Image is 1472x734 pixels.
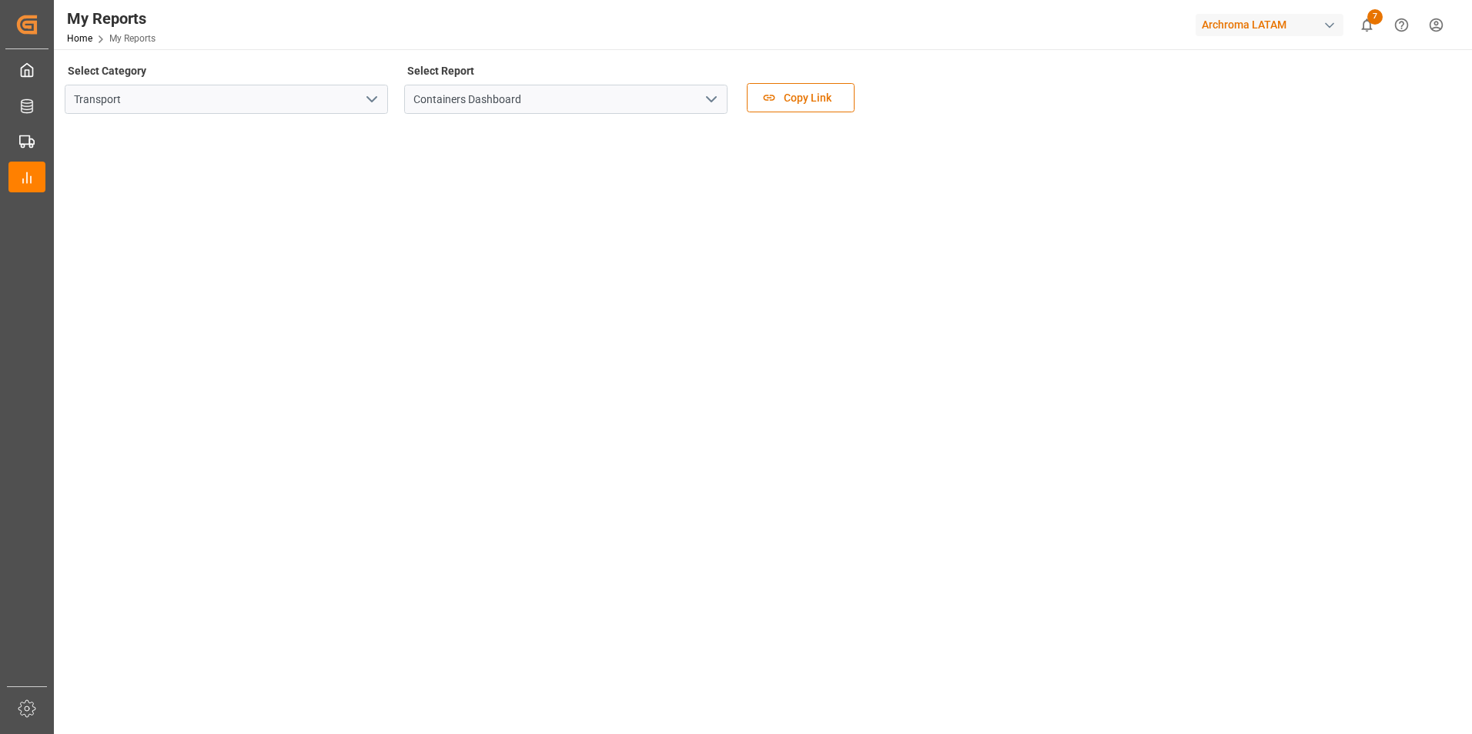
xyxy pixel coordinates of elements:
div: Archroma LATAM [1196,14,1343,36]
button: Archroma LATAM [1196,10,1350,39]
div: My Reports [67,7,156,30]
label: Select Report [404,60,477,82]
span: Copy Link [776,90,839,106]
span: 7 [1367,9,1383,25]
button: open menu [699,88,722,112]
a: Home [67,33,92,44]
button: show 7 new notifications [1350,8,1384,42]
button: Help Center [1384,8,1419,42]
button: open menu [360,88,383,112]
label: Select Category [65,60,149,82]
input: Type to search/select [65,85,388,114]
button: Copy Link [747,83,855,112]
input: Type to search/select [404,85,728,114]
